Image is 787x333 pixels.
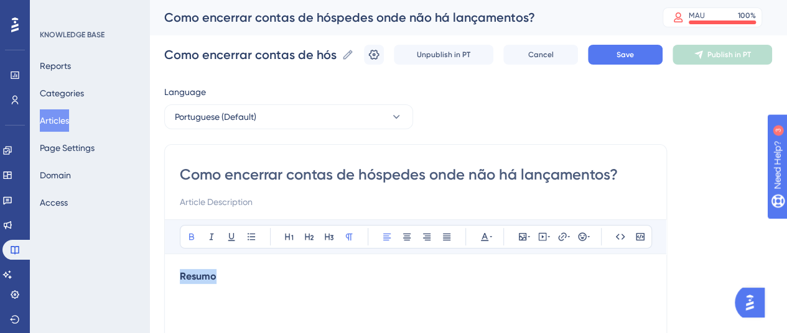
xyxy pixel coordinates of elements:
[588,45,663,65] button: Save
[673,45,772,65] button: Publish in PT
[164,46,337,63] input: Article Name
[503,45,578,65] button: Cancel
[738,11,756,21] div: 100 %
[617,50,634,60] span: Save
[29,3,78,18] span: Need Help?
[735,284,772,321] iframe: UserGuiding AI Assistant Launcher
[40,191,68,214] button: Access
[394,45,493,65] button: Unpublish in PT
[40,30,105,40] div: KNOWLEDGE BASE
[707,50,751,60] span: Publish in PT
[180,270,217,282] strong: Resumo
[86,6,90,16] div: 3
[180,165,651,185] input: Article Title
[689,11,705,21] div: MAU
[40,109,69,132] button: Articles
[417,50,470,60] span: Unpublish in PT
[40,55,71,77] button: Reports
[528,50,554,60] span: Cancel
[40,137,95,159] button: Page Settings
[164,84,206,99] span: Language
[164,9,631,26] div: Como encerrar contas de hóspedes onde não há lançamentos?
[40,82,84,104] button: Categories
[164,104,413,129] button: Portuguese (Default)
[180,194,651,209] input: Article Description
[175,109,256,124] span: Portuguese (Default)
[40,164,71,186] button: Domain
